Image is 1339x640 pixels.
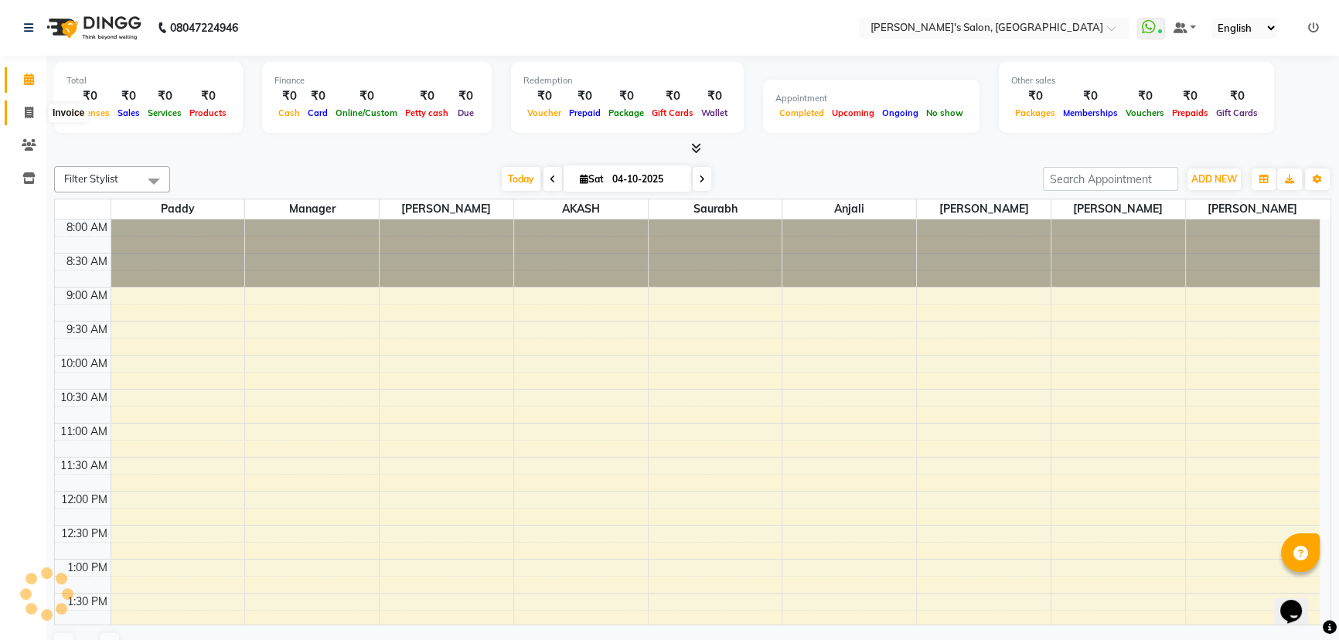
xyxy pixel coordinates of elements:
[144,87,186,105] div: ₹0
[304,107,332,118] span: Card
[1122,107,1168,118] span: Vouchers
[1011,87,1059,105] div: ₹0
[1274,578,1324,625] iframe: chat widget
[523,87,565,105] div: ₹0
[39,6,145,49] img: logo
[1191,173,1237,185] span: ADD NEW
[274,74,479,87] div: Finance
[697,107,731,118] span: Wallet
[144,107,186,118] span: Services
[64,560,111,576] div: 1:00 PM
[1011,74,1262,87] div: Other sales
[1122,87,1168,105] div: ₹0
[170,6,238,49] b: 08047224946
[917,199,1051,219] span: [PERSON_NAME]
[1059,87,1122,105] div: ₹0
[58,492,111,508] div: 12:00 PM
[64,172,118,185] span: Filter Stylist
[49,104,88,122] div: Invoice
[1011,107,1059,118] span: Packages
[1187,169,1241,190] button: ADD NEW
[274,107,304,118] span: Cash
[523,74,731,87] div: Redemption
[64,594,111,610] div: 1:30 PM
[565,87,605,105] div: ₹0
[380,199,513,219] span: [PERSON_NAME]
[565,107,605,118] span: Prepaid
[58,526,111,542] div: 12:30 PM
[401,107,452,118] span: Petty cash
[66,74,230,87] div: Total
[186,107,230,118] span: Products
[401,87,452,105] div: ₹0
[878,107,922,118] span: Ongoing
[608,168,685,191] input: 2025-10-04
[57,390,111,406] div: 10:30 AM
[114,87,144,105] div: ₹0
[1212,87,1262,105] div: ₹0
[1168,87,1212,105] div: ₹0
[57,424,111,440] div: 11:00 AM
[576,173,608,185] span: Sat
[332,107,401,118] span: Online/Custom
[63,322,111,338] div: 9:30 AM
[245,199,379,219] span: Manager
[63,220,111,236] div: 8:00 AM
[605,87,648,105] div: ₹0
[922,107,967,118] span: No show
[1051,199,1185,219] span: [PERSON_NAME]
[454,107,478,118] span: Due
[1059,107,1122,118] span: Memberships
[63,288,111,304] div: 9:00 AM
[502,167,540,191] span: Today
[775,107,828,118] span: Completed
[63,254,111,270] div: 8:30 AM
[697,87,731,105] div: ₹0
[828,107,878,118] span: Upcoming
[1043,167,1178,191] input: Search Appointment
[775,92,967,105] div: Appointment
[304,87,332,105] div: ₹0
[57,458,111,474] div: 11:30 AM
[111,199,245,219] span: Paddy
[649,199,782,219] span: Saurabh
[186,87,230,105] div: ₹0
[332,87,401,105] div: ₹0
[57,356,111,372] div: 10:00 AM
[66,87,114,105] div: ₹0
[274,87,304,105] div: ₹0
[452,87,479,105] div: ₹0
[1212,107,1262,118] span: Gift Cards
[648,87,697,105] div: ₹0
[605,107,648,118] span: Package
[114,107,144,118] span: Sales
[1168,107,1212,118] span: Prepaids
[782,199,916,219] span: Anjali
[648,107,697,118] span: Gift Cards
[514,199,648,219] span: AKASH
[1186,199,1320,219] span: [PERSON_NAME]
[523,107,565,118] span: Voucher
